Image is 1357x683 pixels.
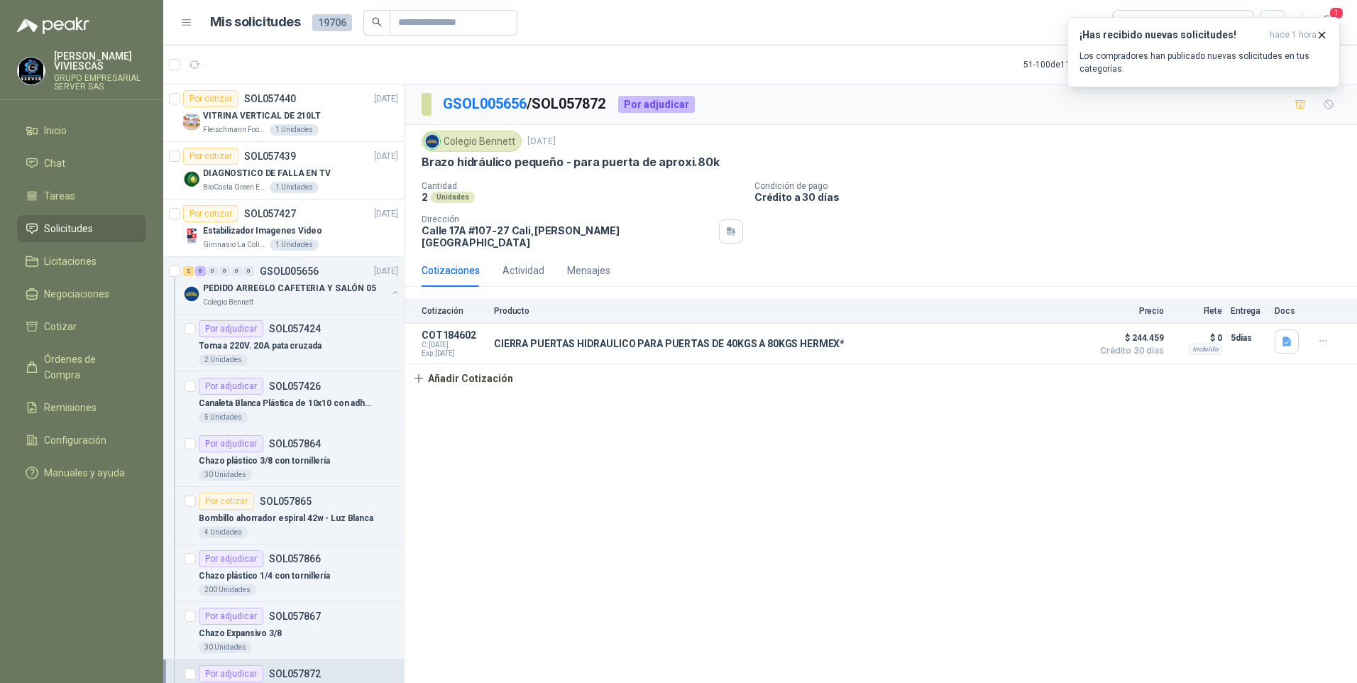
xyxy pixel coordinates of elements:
p: Canaleta Blanca Plástica de 10x10 con adhesivo [199,397,375,410]
p: Flete [1172,306,1222,316]
p: SOL057439 [244,151,296,161]
p: SOL057866 [269,554,321,564]
p: [DATE] [374,92,398,106]
p: Chazo plástico 1/4 con tornillería [199,569,330,583]
a: Órdenes de Compra [17,346,146,388]
p: Precio [1093,306,1164,316]
div: Actividad [502,263,544,278]
span: Chat [44,155,65,171]
p: Toma a 220V. 20A pata cruzada [199,339,322,353]
div: Todas [1121,15,1151,31]
div: 30 Unidades [199,642,252,653]
p: SOL057440 [244,94,296,104]
div: 5 Unidades [199,412,248,423]
p: COT184602 [422,329,485,341]
a: Solicitudes [17,215,146,242]
p: Gimnasio La Colina [203,239,267,251]
p: GRUPO EMPRESARIAL SERVER SAS [54,74,146,91]
a: 2 6 0 0 0 0 GSOL005656[DATE] Company LogoPEDIDO ARREGLO CAFETERIA Y SALÓN 05Colegio Bennett [183,263,401,308]
p: VITRINA VERTICAL DE 210LT [203,109,321,123]
p: DIAGNOSTICO DE FALLA EN TV [203,167,331,180]
div: Unidades [431,192,475,203]
p: Chazo plástico 3/8 con tornillería [199,454,330,468]
div: 0 [243,266,254,276]
span: Licitaciones [44,253,97,269]
span: search [372,17,382,27]
div: Por adjudicar [199,665,263,682]
span: Cotizar [44,319,77,334]
img: Logo peakr [17,17,89,34]
p: Condición de pago [754,181,1351,191]
div: 51 - 100 de 11534 [1023,53,1131,76]
p: PEDIDO ARREGLO CAFETERIA Y SALÓN 05 [203,282,376,295]
p: SOL057864 [269,439,321,449]
p: CIERRA PUERTAS HIDRAULICO PARA PUERTAS DE 40KGS A 80KGS HERMEX* [494,338,845,349]
div: 2 [183,266,194,276]
span: Crédito 30 días [1093,346,1164,355]
img: Company Logo [183,113,200,130]
div: 2 Unidades [199,354,248,366]
p: Colegio Bennett [203,297,253,308]
span: Solicitudes [44,221,93,236]
button: ¡Has recibido nuevas solicitudes!hace 1 hora Los compradores han publicado nuevas solicitudes en ... [1067,17,1340,87]
p: Docs [1275,306,1303,316]
a: Por cotizarSOL057440[DATE] Company LogoVITRINA VERTICAL DE 210LTFleischmann Foods S.A.1 Unidades [163,84,404,142]
div: 30 Unidades [199,469,252,481]
p: Crédito a 30 días [754,191,1351,203]
div: Mensajes [567,263,610,278]
a: Por cotizarSOL057439[DATE] Company LogoDIAGNOSTICO DE FALLA EN TVBioCosta Green Energy S.A.S1 Uni... [163,142,404,200]
p: $ 0 [1172,329,1222,346]
span: Negociaciones [44,286,109,302]
p: SOL057426 [269,381,321,391]
div: Por cotizar [183,148,238,165]
span: hace 1 hora [1270,29,1317,41]
div: 4 Unidades [199,527,248,538]
div: Por cotizar [183,90,238,107]
div: Colegio Bennett [422,131,522,152]
img: Company Logo [18,58,45,84]
div: 0 [219,266,230,276]
a: Manuales y ayuda [17,459,146,486]
span: 1 [1329,6,1344,20]
button: 1 [1314,10,1340,35]
img: Company Logo [183,285,200,302]
p: Cantidad [422,181,743,191]
a: Negociaciones [17,280,146,307]
a: Por cotizarSOL057865Bombillo ahorrador espiral 42w - Luz Blanca4 Unidades [163,487,404,545]
div: Por adjudicar [199,550,263,567]
div: Por adjudicar [199,320,263,337]
p: Fleischmann Foods S.A. [203,124,267,136]
p: SOL057865 [260,496,312,506]
a: Licitaciones [17,248,146,275]
button: Añadir Cotización [405,364,521,393]
a: Tareas [17,182,146,209]
div: Por adjudicar [199,378,263,395]
a: Chat [17,150,146,177]
div: 0 [207,266,218,276]
div: 1 Unidades [270,124,319,136]
p: SOL057427 [244,209,296,219]
a: Por adjudicarSOL057426Canaleta Blanca Plástica de 10x10 con adhesivo5 Unidades [163,372,404,430]
p: [DATE] [374,265,398,278]
p: Bombillo ahorrador espiral 42w - Luz Blanca [199,512,373,525]
img: Company Logo [183,228,200,245]
a: Por adjudicarSOL057424Toma a 220V. 20A pata cruzada2 Unidades [163,315,404,372]
a: Cotizar [17,313,146,340]
div: Por adjudicar [618,96,695,113]
a: Por adjudicarSOL057864Chazo plástico 3/8 con tornillería30 Unidades [163,430,404,487]
p: Los compradores han publicado nuevas solicitudes en tus categorías. [1079,50,1328,75]
p: [DATE] [374,150,398,163]
p: Producto [494,306,1084,316]
span: Exp: [DATE] [422,349,485,358]
h1: Mis solicitudes [210,12,301,33]
div: Por adjudicar [199,608,263,625]
div: 1 Unidades [270,239,319,251]
a: Inicio [17,117,146,144]
div: Por adjudicar [199,435,263,452]
p: Chazo Expansivo 3/8 [199,627,282,640]
img: Company Logo [183,170,200,187]
a: Por cotizarSOL057427[DATE] Company LogoEstabilizador Imagenes VideoGimnasio La Colina1 Unidades [163,200,404,257]
p: Estabilizador Imagenes Video [203,224,322,238]
p: GSOL005656 [260,266,319,276]
p: SOL057867 [269,611,321,621]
